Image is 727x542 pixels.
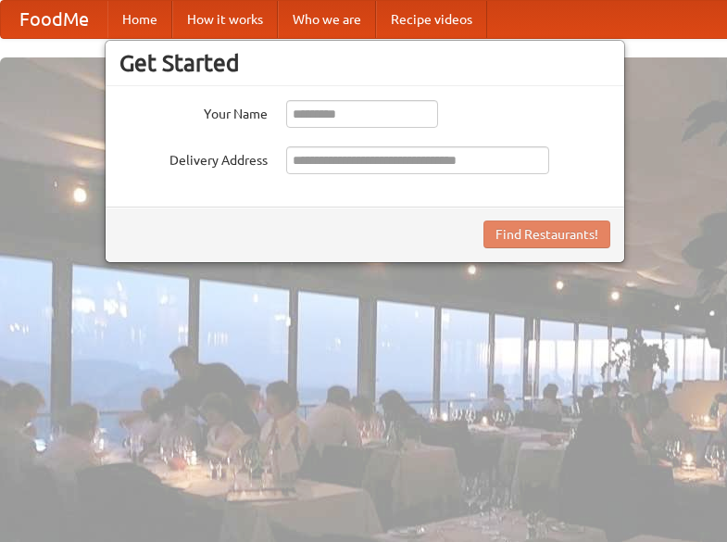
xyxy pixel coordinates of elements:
[107,1,172,38] a: Home
[119,49,610,77] h3: Get Started
[119,146,268,170] label: Delivery Address
[376,1,487,38] a: Recipe videos
[278,1,376,38] a: Who we are
[119,100,268,123] label: Your Name
[483,221,610,248] button: Find Restaurants!
[1,1,107,38] a: FoodMe
[172,1,278,38] a: How it works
